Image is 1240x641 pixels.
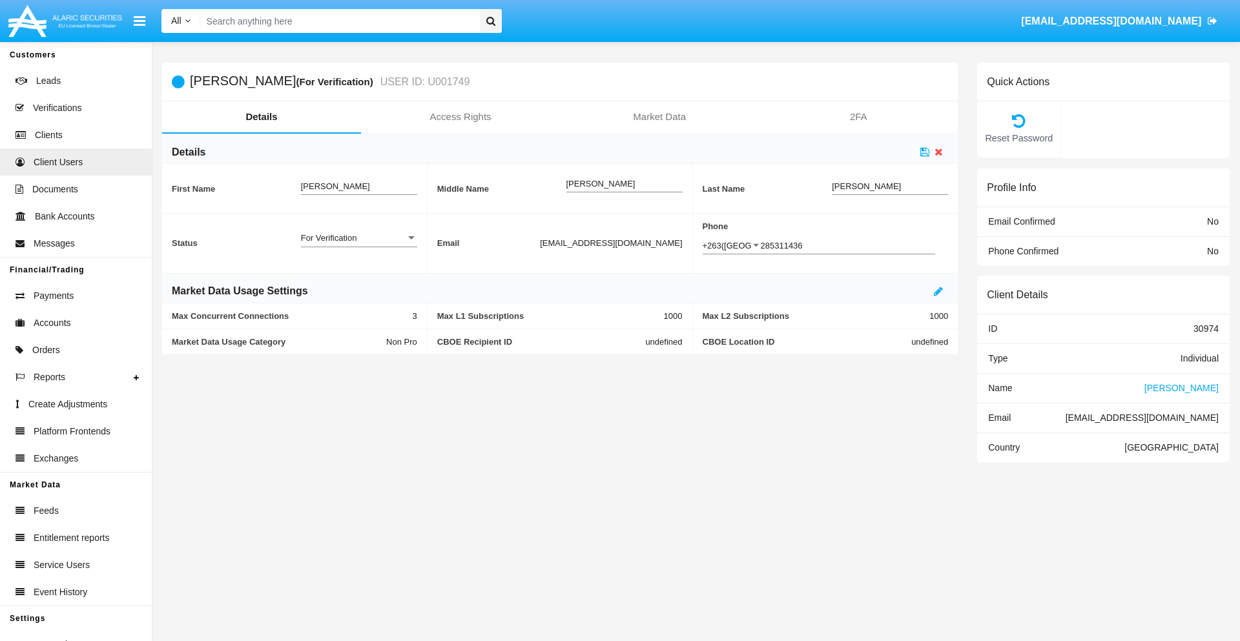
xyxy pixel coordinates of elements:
span: Orders [32,343,60,357]
span: Status [172,238,301,248]
span: undefined [645,337,682,347]
span: Email [437,238,540,248]
a: Details [162,101,361,132]
div: (For Verification) [296,74,377,89]
span: Email [988,412,1011,423]
span: Name [988,383,1012,393]
span: [EMAIL_ADDRESS][DOMAIN_NAME] [1066,412,1219,423]
span: ID [988,323,997,334]
span: 3 [413,311,417,321]
h6: Market Data Usage Settings [172,284,308,298]
span: Max L1 Subscriptions [437,311,664,321]
img: Logo image [6,2,124,40]
span: Payments [34,289,74,303]
span: 30974 [1193,323,1219,334]
span: First Name [172,184,301,194]
span: Email Confirmed [988,216,1055,227]
span: All [171,15,181,26]
span: Event History [34,585,87,599]
span: Feeds [34,504,59,518]
a: Market Data [560,101,759,132]
span: Entitlement reports [34,531,110,545]
span: Type [988,353,1008,363]
span: Accounts [34,316,71,330]
span: Non Pro [386,337,417,347]
a: Access Rights [361,101,560,132]
span: [EMAIL_ADDRESS][DOMAIN_NAME] [540,238,682,248]
span: CBOE Recipient ID [437,337,646,347]
span: Documents [32,183,78,196]
h6: Client Details [987,289,1048,301]
span: Max L2 Subscriptions [703,311,930,321]
span: Reset Password [984,132,1054,146]
a: [EMAIL_ADDRESS][DOMAIN_NAME] [1015,3,1224,39]
a: 2FA [759,101,958,132]
h6: Profile Info [987,181,1036,194]
span: Create Adjustments [28,398,107,411]
span: Clients [35,128,63,142]
span: Service Users [34,558,90,572]
span: Messages [34,237,75,250]
span: Phone Confirmed [988,246,1059,256]
span: For Verification [301,233,357,243]
span: Leads [36,74,61,88]
span: Bank Accounts [35,210,95,223]
h6: Details [172,145,205,159]
span: [PERSON_NAME] [1144,383,1219,393]
span: [EMAIL_ADDRESS][DOMAIN_NAME] [1021,15,1201,26]
span: [GEOGRAPHIC_DATA] [1124,442,1219,453]
span: CBOE Location ID [703,337,912,347]
span: Exchanges [34,452,78,465]
span: 1000 [929,311,948,321]
h5: [PERSON_NAME] [190,74,470,89]
span: Individual [1181,353,1219,363]
small: USER ID: U001749 [377,77,470,87]
span: Max Concurrent Connections [172,311,413,321]
span: No [1207,216,1219,227]
span: Reports [34,371,65,384]
h6: Quick Actions [987,76,1049,88]
a: All [161,14,200,28]
span: Middle Name [437,184,566,194]
input: Search [200,9,475,33]
span: Phone [703,221,949,231]
span: No [1207,246,1219,256]
span: Platform Frontends [34,425,110,438]
span: Country [988,442,1020,453]
span: Market Data Usage Category [172,337,386,347]
span: 1000 [664,311,683,321]
span: Verifications [33,101,81,115]
span: Last Name [703,184,832,194]
span: undefined [911,337,948,347]
span: Client Users [34,156,83,169]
